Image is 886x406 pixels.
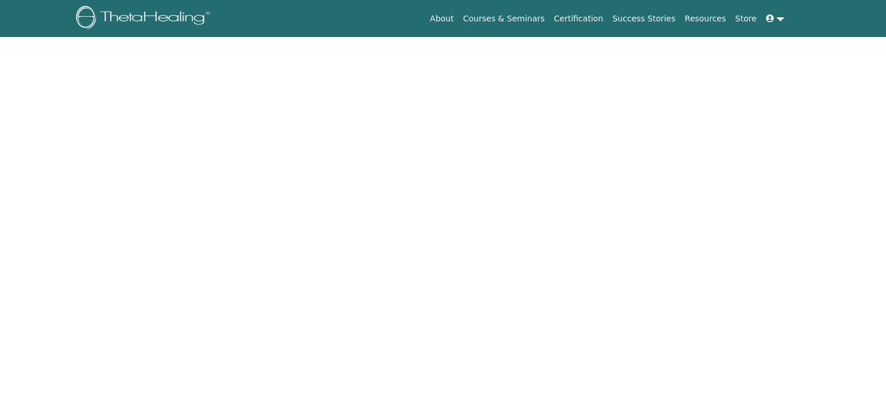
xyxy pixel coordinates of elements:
img: logo.png [76,6,214,32]
a: Resources [680,8,731,29]
a: Store [731,8,761,29]
a: Courses & Seminars [459,8,550,29]
a: About [425,8,458,29]
a: Certification [549,8,607,29]
a: Success Stories [608,8,680,29]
